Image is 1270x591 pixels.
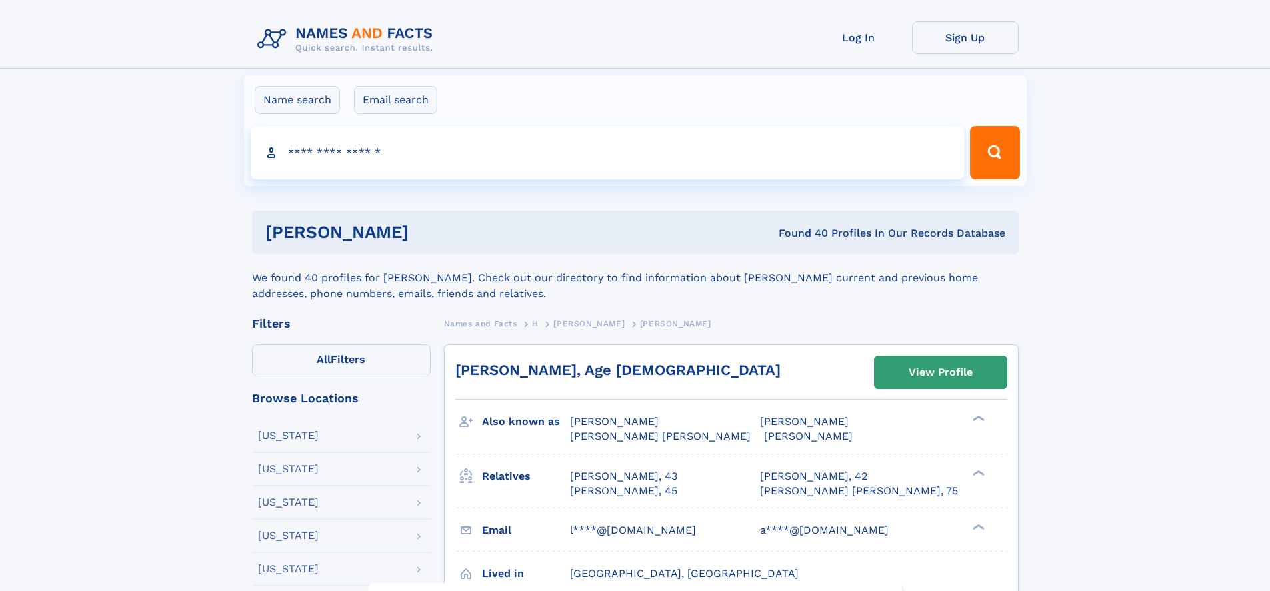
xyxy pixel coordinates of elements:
span: [PERSON_NAME] [640,319,711,328]
a: Sign Up [912,21,1019,54]
a: [PERSON_NAME] [553,315,625,332]
h3: Relatives [482,465,570,488]
span: [PERSON_NAME] [570,415,659,428]
label: Filters [252,344,431,376]
a: Names and Facts [444,315,517,332]
a: H [532,315,539,332]
span: [PERSON_NAME] [553,319,625,328]
a: View Profile [875,356,1007,388]
span: All [317,353,331,366]
a: [PERSON_NAME], Age [DEMOGRAPHIC_DATA] [455,362,781,378]
div: ❯ [969,414,985,423]
label: Email search [354,86,437,114]
div: [US_STATE] [258,497,319,508]
span: [PERSON_NAME] [PERSON_NAME] [570,430,751,442]
div: [US_STATE] [258,530,319,541]
h1: [PERSON_NAME] [265,224,594,241]
button: Search Button [970,126,1019,179]
h3: Email [482,519,570,542]
img: Logo Names and Facts [252,21,444,57]
span: [GEOGRAPHIC_DATA], [GEOGRAPHIC_DATA] [570,567,799,580]
a: [PERSON_NAME], 42 [760,469,867,484]
div: [US_STATE] [258,464,319,474]
div: [US_STATE] [258,564,319,574]
span: [PERSON_NAME] [760,415,849,428]
a: [PERSON_NAME], 43 [570,469,677,484]
a: Log In [805,21,912,54]
div: Browse Locations [252,392,431,404]
h3: Also known as [482,410,570,433]
span: H [532,319,539,328]
label: Name search [255,86,340,114]
div: Found 40 Profiles In Our Records Database [593,226,1005,241]
div: View Profile [909,357,973,388]
div: Filters [252,318,431,330]
div: We found 40 profiles for [PERSON_NAME]. Check out our directory to find information about [PERSON... [252,254,1019,302]
div: ❯ [969,468,985,477]
span: [PERSON_NAME] [764,430,853,442]
div: [US_STATE] [258,430,319,441]
h3: Lived in [482,562,570,585]
a: [PERSON_NAME], 45 [570,484,677,498]
a: [PERSON_NAME] [PERSON_NAME], 75 [760,484,958,498]
input: search input [251,126,965,179]
div: ❯ [969,522,985,531]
